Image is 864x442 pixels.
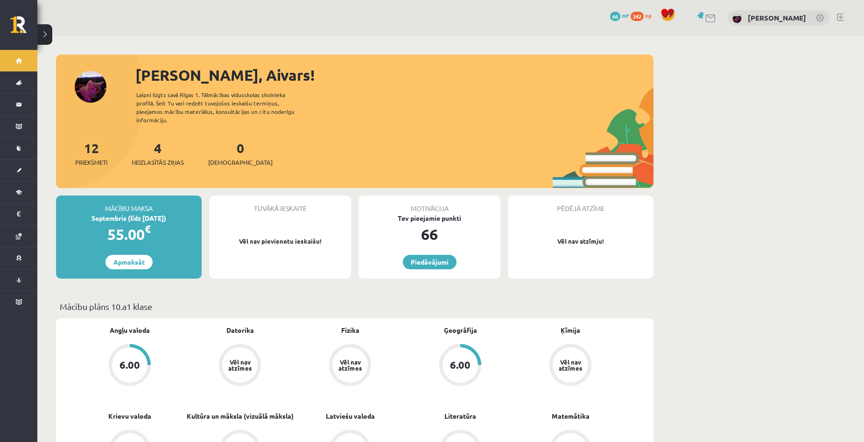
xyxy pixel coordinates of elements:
a: Apmaksāt [105,255,153,269]
a: 4Neizlasītās ziņas [132,140,184,167]
div: 6.00 [450,360,471,370]
a: Vēl nav atzīmes [515,344,625,388]
a: Vēl nav atzīmes [185,344,295,388]
span: mP [622,12,629,19]
div: Tuvākā ieskaite [209,196,351,213]
span: 242 [631,12,644,21]
div: 55.00 [56,223,202,246]
a: 6.00 [75,344,185,388]
div: [PERSON_NAME], Aivars! [135,64,653,86]
a: Datorika [226,325,254,335]
div: Laipni lūgts savā Rīgas 1. Tālmācības vidusskolas skolnieka profilā. Šeit Tu vari redzēt tuvojošo... [136,91,311,124]
a: Rīgas 1. Tālmācības vidusskola [10,16,37,40]
a: 0[DEMOGRAPHIC_DATA] [208,140,273,167]
span: € [145,222,151,236]
p: Vēl nav atzīmju! [513,237,649,246]
img: Aivars Brālis [732,14,742,23]
a: 12Priekšmeti [75,140,107,167]
a: Vēl nav atzīmes [295,344,405,388]
a: Ģeogrāfija [444,325,477,335]
span: Priekšmeti [75,158,107,167]
a: 66 mP [610,12,629,19]
a: 242 xp [631,12,656,19]
div: 6.00 [119,360,140,370]
span: xp [645,12,651,19]
a: Fizika [341,325,359,335]
div: Motivācija [358,196,500,213]
div: Pēdējā atzīme [508,196,653,213]
a: Ķīmija [561,325,580,335]
a: Matemātika [552,411,590,421]
p: Mācību plāns 10.a1 klase [60,300,650,313]
p: Vēl nav pievienotu ieskaišu! [214,237,346,246]
a: Krievu valoda [108,411,151,421]
span: Neizlasītās ziņas [132,158,184,167]
span: 66 [610,12,620,21]
div: Septembris (līdz [DATE]) [56,213,202,223]
div: Vēl nav atzīmes [557,359,583,371]
a: [PERSON_NAME] [748,13,806,22]
a: Latviešu valoda [326,411,375,421]
a: Literatūra [444,411,476,421]
div: 66 [358,223,500,246]
span: [DEMOGRAPHIC_DATA] [208,158,273,167]
div: Mācību maksa [56,196,202,213]
a: 6.00 [405,344,515,388]
a: Piedāvājumi [403,255,457,269]
div: Vēl nav atzīmes [227,359,253,371]
a: Kultūra un māksla (vizuālā māksla) [187,411,294,421]
div: Tev pieejamie punkti [358,213,500,223]
div: Vēl nav atzīmes [337,359,363,371]
a: Angļu valoda [110,325,150,335]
